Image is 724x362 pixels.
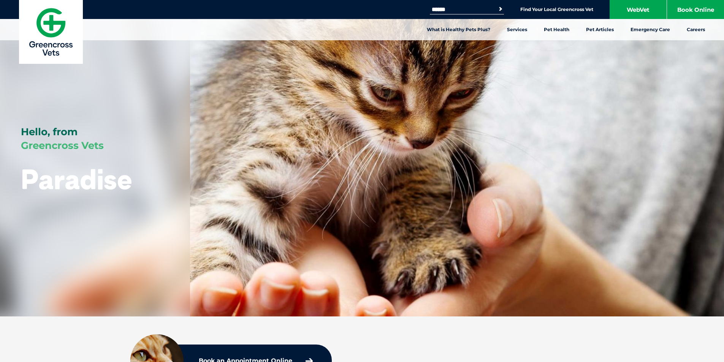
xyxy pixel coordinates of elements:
[535,19,578,40] a: Pet Health
[520,6,593,13] a: Find Your Local Greencross Vet
[21,126,78,138] span: Hello, from
[622,19,678,40] a: Emergency Care
[418,19,499,40] a: What is Healthy Pets Plus?
[21,164,133,194] h1: Paradise
[499,19,535,40] a: Services
[578,19,622,40] a: Pet Articles
[678,19,713,40] a: Careers
[497,5,504,13] button: Search
[21,139,104,152] span: Greencross Vets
